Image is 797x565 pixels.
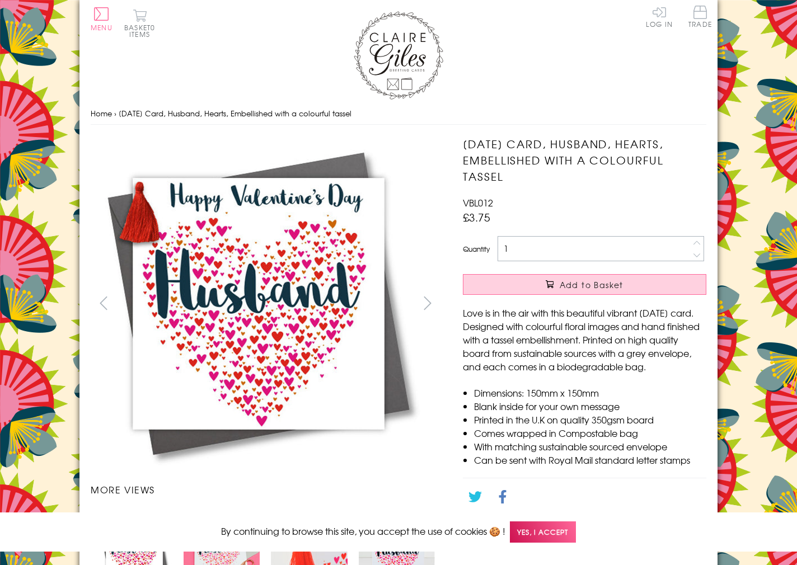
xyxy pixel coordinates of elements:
span: Yes, I accept [510,521,576,543]
span: £3.75 [463,209,490,225]
a: Trade [688,6,712,30]
li: Printed in the U.K on quality 350gsm board [474,413,706,426]
img: Valentine's Day Card, Husband, Hearts, Embellished with a colourful tassel [91,136,426,472]
li: Can be sent with Royal Mail standard letter stamps [474,453,706,467]
span: [DATE] Card, Husband, Hearts, Embellished with a colourful tassel [119,108,351,119]
span: Trade [688,6,712,27]
a: Log In [646,6,673,27]
h3: More views [91,483,440,496]
li: Comes wrapped in Compostable bag [474,426,706,440]
p: Love is in the air with this beautiful vibrant [DATE] card. Designed with colourful floral images... [463,306,706,373]
span: VBL012 [463,196,493,209]
li: Blank inside for your own message [474,399,706,413]
span: 0 items [129,22,155,39]
button: prev [91,290,116,316]
img: Claire Giles Greetings Cards [354,11,443,100]
span: Add to Basket [560,279,623,290]
img: Valentine's Day Card, Husband, Hearts, Embellished with a colourful tassel [440,136,776,472]
button: next [415,290,440,316]
h1: [DATE] Card, Husband, Hearts, Embellished with a colourful tassel [463,136,706,184]
nav: breadcrumbs [91,102,706,125]
a: Home [91,108,112,119]
span: › [114,108,116,119]
li: With matching sustainable sourced envelope [474,440,706,453]
button: Add to Basket [463,274,706,295]
button: Basket0 items [124,9,155,37]
span: Menu [91,22,112,32]
li: Dimensions: 150mm x 150mm [474,386,706,399]
label: Quantity [463,244,490,254]
button: Menu [91,7,112,31]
